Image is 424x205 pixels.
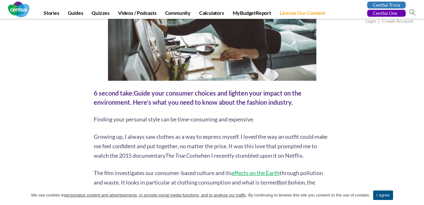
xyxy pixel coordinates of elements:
img: CentSai [8,2,29,17]
a: Login [366,18,376,25]
a: License Our Content [276,10,329,19]
a: CentSai One [367,10,406,17]
a: Videos / Podcasts [114,10,160,19]
span: Growing up, I always saw clothes as a way to express myself. I loved the way an outfit could make... [94,133,327,159]
a: Create Account [382,18,413,25]
a: Community [161,10,194,19]
a: CentSai Trivia [367,2,406,9]
a: Quizzes [88,10,113,19]
a: MyBudgetReport [229,10,275,19]
a: Stories [40,10,63,19]
a: I agree [413,192,419,198]
span: 6 second take: [94,89,134,97]
span: Finding your personal style can be time-consuming and expensive. [94,116,254,123]
a: Guides [64,10,87,19]
a: Calculators [195,10,228,19]
span: when I recently stumbled upon it on Netflix. [197,152,304,159]
span: The film investigates our consumer-based culture and its through pollution and waste. It looks in... [94,169,323,186]
span: We use cookies to . By continuing to browse this site you consent to the use of cookies. [31,192,370,198]
span: | [377,18,381,25]
a: effects on the Earth [232,169,279,176]
u: personalize content and advertisements, to provide social media functions, and to analyze our tra... [64,193,246,197]
span: fast fashion [278,179,305,186]
span: The True Cost [165,152,197,159]
a: I agree [373,190,393,200]
div: Guide your consumer choices and lighten your impact on the environment. Here’s what you need to k... [94,89,331,107]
